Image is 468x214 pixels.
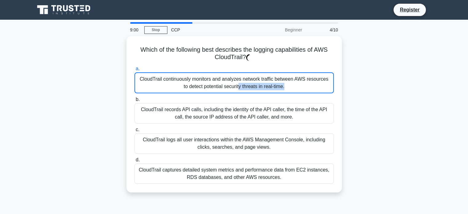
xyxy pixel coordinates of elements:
span: d. [136,157,140,162]
div: CCP [167,24,252,36]
div: CloudTrail continuously monitors and analyzes network traffic between AWS resources to detect pot... [134,72,334,93]
div: CloudTrail records API calls, including the identity of the API caller, the time of the API call,... [134,103,334,123]
span: a. [136,66,140,71]
div: CloudTrail captures detailed system metrics and performance data from EC2 instances, RDS database... [134,164,334,184]
div: Beginner [252,24,306,36]
div: CloudTrail logs all user interactions within the AWS Management Console, including clicks, search... [134,133,334,154]
div: 9:00 [126,24,144,36]
a: Stop [144,26,167,34]
span: c. [136,127,139,132]
div: 4/10 [306,24,342,36]
h5: Which of the following best describes the logging capabilities of AWS CloudTrail? [134,46,334,61]
a: Register [396,6,423,14]
span: b. [136,97,140,102]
